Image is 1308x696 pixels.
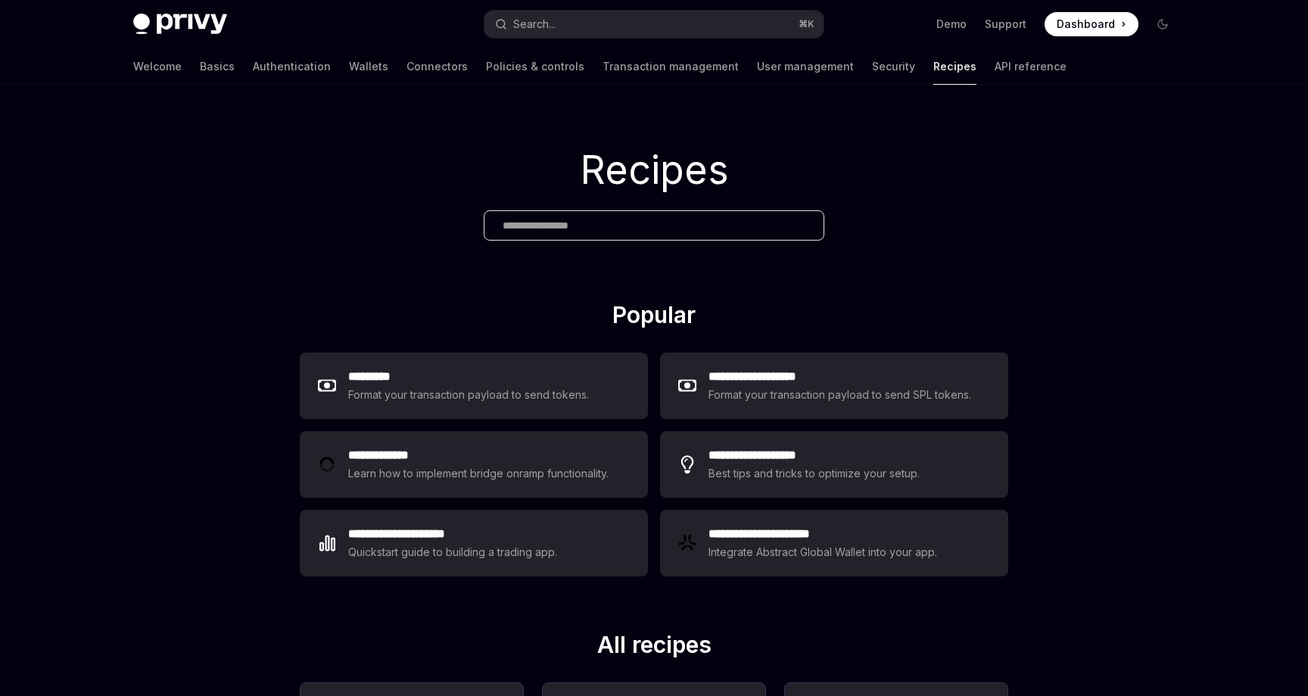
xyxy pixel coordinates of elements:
[985,17,1026,32] a: Support
[757,48,854,85] a: User management
[1045,12,1138,36] a: Dashboard
[200,48,235,85] a: Basics
[300,631,1008,664] h2: All recipes
[300,431,648,498] a: **** **** ***Learn how to implement bridge onramp functionality.
[708,465,922,483] div: Best tips and tricks to optimize your setup.
[133,14,227,35] img: dark logo
[1151,12,1175,36] button: Toggle dark mode
[486,48,584,85] a: Policies & controls
[300,353,648,419] a: **** ****Format your transaction payload to send tokens.
[1057,17,1115,32] span: Dashboard
[708,386,973,404] div: Format your transaction payload to send SPL tokens.
[872,48,915,85] a: Security
[995,48,1067,85] a: API reference
[300,301,1008,334] h2: Popular
[708,543,939,561] div: Integrate Abstract Global Wallet into your app.
[933,48,976,85] a: Recipes
[348,465,613,483] div: Learn how to implement bridge onramp functionality.
[349,48,388,85] a: Wallets
[484,11,824,38] button: Search...⌘K
[348,386,590,404] div: Format your transaction payload to send tokens.
[513,15,556,33] div: Search...
[348,543,558,561] div: Quickstart guide to building a trading app.
[406,48,468,85] a: Connectors
[603,48,739,85] a: Transaction management
[253,48,331,85] a: Authentication
[799,18,814,30] span: ⌘ K
[133,48,182,85] a: Welcome
[936,17,967,32] a: Demo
